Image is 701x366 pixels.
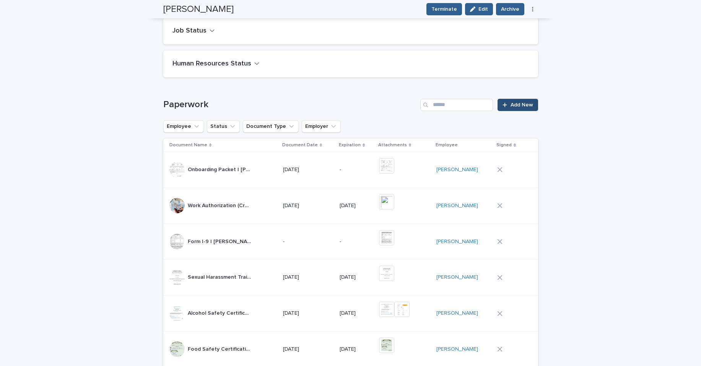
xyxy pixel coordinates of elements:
[172,60,251,68] h2: Human Resources Status
[431,5,457,13] span: Terminate
[172,60,260,68] button: Human Resources Status
[163,188,538,224] tr: Work Authorization (Create Electronic I-9) | [PERSON_NAME] | [PERSON_NAME]'sWork Authorization (C...
[340,346,373,353] p: [DATE]
[188,237,253,245] p: Form I-9 | [PERSON_NAME] | [PERSON_NAME]'s
[163,4,234,15] h2: [PERSON_NAME]
[436,239,478,245] a: [PERSON_NAME]
[283,274,334,281] p: [DATE]
[340,167,373,173] p: -
[283,310,334,317] p: [DATE]
[243,120,299,132] button: Document Type
[420,99,493,111] input: Search
[163,296,538,332] tr: Alcohol Safety Certification | [PERSON_NAME] | [PERSON_NAME]'sAlcohol Safety Certification | [PER...
[465,3,493,15] button: Edit
[340,274,373,281] p: [DATE]
[283,167,334,173] p: [DATE]
[496,3,524,15] button: Archive
[188,345,253,353] p: Food Safety Certification | Deane | Donna's
[283,203,334,209] p: [DATE]
[436,346,478,353] a: [PERSON_NAME]
[436,167,478,173] a: [PERSON_NAME]
[282,141,318,149] p: Document Date
[169,141,207,149] p: Document Name
[163,120,204,132] button: Employee
[172,27,215,35] button: Job Status
[163,152,538,188] tr: Onboarding Packet | [PERSON_NAME] | [PERSON_NAME]'sOnboarding Packet | [PERSON_NAME] | [PERSON_NA...
[436,141,458,149] p: Employee
[426,3,462,15] button: Terminate
[501,5,519,13] span: Archive
[340,310,373,317] p: [DATE]
[378,141,407,149] p: Attachments
[436,203,478,209] a: [PERSON_NAME]
[163,224,538,260] tr: Form I-9 | [PERSON_NAME] | [PERSON_NAME]'sForm I-9 | [PERSON_NAME] | [PERSON_NAME]'s --[PERSON_NAME]
[163,99,418,110] h1: Paperwork
[188,273,253,281] p: Sexual Harassment Training Certificate | Deane | Donna's
[496,141,512,149] p: Signed
[188,165,253,173] p: Onboarding Packet | Deane | Donna's
[340,239,373,245] p: -
[340,203,373,209] p: [DATE]
[188,309,253,317] p: Alcohol Safety Certification | Deane | Donna's
[302,120,341,132] button: Employer
[188,201,253,209] p: Work Authorization (Create Electronic I-9) | Deane | Donna's
[283,346,334,353] p: [DATE]
[436,274,478,281] a: [PERSON_NAME]
[163,260,538,296] tr: Sexual Harassment Training Certificate | [PERSON_NAME] | [PERSON_NAME]'sSexual Harassment Trainin...
[436,310,478,317] a: [PERSON_NAME]
[283,239,334,245] p: -
[498,99,538,111] a: Add New
[207,120,240,132] button: Status
[339,141,361,149] p: Expiration
[172,27,207,35] h2: Job Status
[478,7,488,12] span: Edit
[511,102,533,108] span: Add New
